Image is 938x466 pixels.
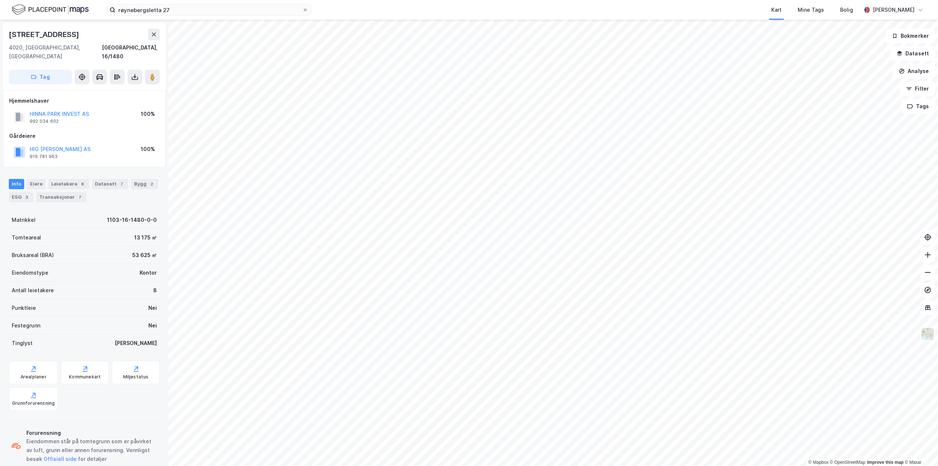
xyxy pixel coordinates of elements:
[153,286,157,295] div: 8
[9,29,81,40] div: [STREET_ADDRESS]
[771,5,782,14] div: Kart
[48,179,89,189] div: Leietakere
[830,460,865,465] a: OpenStreetMap
[798,5,824,14] div: Mine Tags
[893,64,935,78] button: Analyse
[901,99,935,114] button: Tags
[141,110,155,118] div: 100%
[12,321,40,330] div: Festegrunn
[9,43,102,61] div: 4020, [GEOGRAPHIC_DATA], [GEOGRAPHIC_DATA]
[21,374,47,380] div: Arealplaner
[9,70,72,84] button: Tag
[102,43,160,61] div: [GEOGRAPHIC_DATA], 16/1480
[132,251,157,260] div: 53 625 ㎡
[107,216,157,224] div: 1103-16-1480-0-0
[118,180,125,188] div: 7
[12,268,48,277] div: Eiendomstype
[148,180,155,188] div: 2
[79,180,86,188] div: 8
[12,339,33,348] div: Tinglyst
[901,431,938,466] iframe: Chat Widget
[131,179,158,189] div: Bygg
[148,304,157,312] div: Nei
[12,3,89,16] img: logo.f888ab2527a4732fd821a326f86c7f29.svg
[867,460,904,465] a: Improve this map
[141,145,155,154] div: 100%
[886,29,935,43] button: Bokmerker
[873,5,915,14] div: [PERSON_NAME]
[27,179,45,189] div: Eiere
[12,216,36,224] div: Matrikkel
[134,233,157,242] div: 13 175 ㎡
[900,81,935,96] button: Filter
[12,233,41,242] div: Tomteareal
[76,194,84,201] div: 7
[9,192,33,202] div: ESG
[140,268,157,277] div: Kontor
[115,4,302,15] input: Søk på adresse, matrikkel, gårdeiere, leietakere eller personer
[808,460,828,465] a: Mapbox
[115,339,157,348] div: [PERSON_NAME]
[12,400,55,406] div: Grunnforurensning
[123,374,149,380] div: Miljøstatus
[92,179,128,189] div: Datasett
[12,251,54,260] div: Bruksareal (BRA)
[26,429,157,437] div: Forurensning
[30,154,58,159] div: 919 781 963
[9,179,24,189] div: Info
[26,437,157,463] div: Eiendommen står på tomtegrunn som er påvirket av luft, grunn eller annen forurensning. Vennligst ...
[12,304,36,312] div: Punktleie
[890,46,935,61] button: Datasett
[148,321,157,330] div: Nei
[921,327,935,341] img: Z
[30,118,59,124] div: 992 034 602
[9,132,159,140] div: Gårdeiere
[36,192,86,202] div: Transaksjoner
[12,286,54,295] div: Antall leietakere
[69,374,101,380] div: Kommunekart
[23,194,30,201] div: 3
[840,5,853,14] div: Bolig
[9,96,159,105] div: Hjemmelshaver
